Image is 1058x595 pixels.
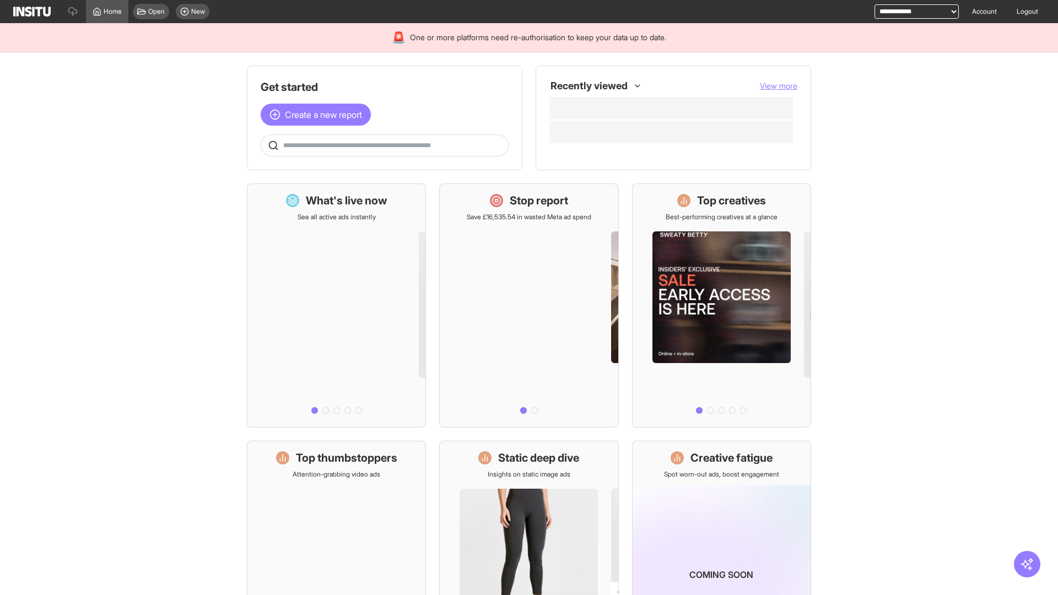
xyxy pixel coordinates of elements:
[488,470,570,479] p: Insights on static image ads
[306,193,387,208] h1: What's live now
[296,450,397,466] h1: Top thumbstoppers
[191,7,205,16] span: New
[247,183,426,428] a: What's live nowSee all active ads instantly
[104,7,122,16] span: Home
[666,213,778,221] p: Best-performing creatives at a glance
[439,183,618,428] a: Stop reportSave £16,535.54 in wasted Meta ad spend
[510,193,568,208] h1: Stop report
[261,104,371,126] button: Create a new report
[498,450,579,466] h1: Static deep dive
[632,183,811,428] a: Top creativesBest-performing creatives at a glance
[148,7,165,16] span: Open
[697,193,766,208] h1: Top creatives
[298,213,376,221] p: See all active ads instantly
[293,470,380,479] p: Attention-grabbing video ads
[13,7,51,17] img: Logo
[261,79,509,95] h1: Get started
[285,108,362,121] span: Create a new report
[467,213,591,221] p: Save £16,535.54 in wasted Meta ad spend
[410,32,666,43] span: One or more platforms need re-authorisation to keep your data up to date.
[760,80,797,91] button: View more
[392,30,406,45] div: 🚨
[760,81,797,90] span: View more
